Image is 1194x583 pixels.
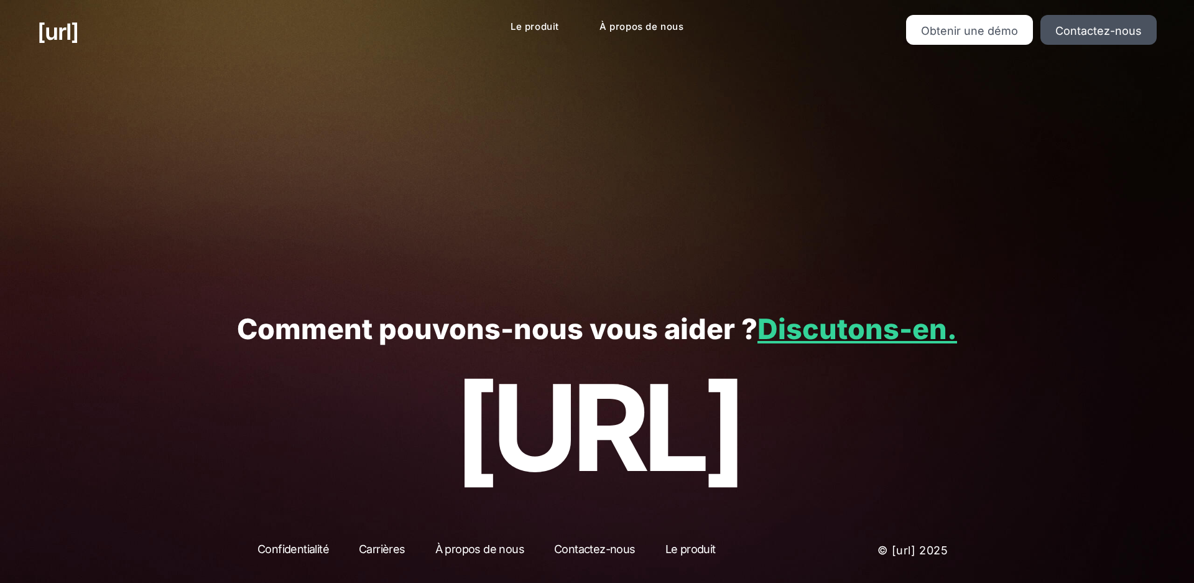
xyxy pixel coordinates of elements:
[501,15,569,39] a: Le produit
[424,539,535,562] a: À propos de nous
[665,543,716,556] font: Le produit
[359,543,405,556] font: Carrières
[348,539,417,562] a: Carrières
[246,539,340,562] a: Confidentialité
[237,312,757,346] font: Comment pouvons-nous vous aider ?
[1040,15,1157,45] a: Contactez-nous
[37,15,78,49] a: [URL]
[906,15,1033,45] a: Obtenir une démo
[435,543,524,556] font: À propos de nous
[921,24,1018,37] font: Obtenir une démo
[757,312,957,346] a: Discutons-en.
[554,543,636,556] font: Contactez-nous
[543,539,647,562] a: Contactez-nous
[454,355,740,500] font: [URL]
[654,539,727,562] a: Le produit
[511,21,559,32] font: Le produit
[877,544,948,557] font: © [URL] 2025
[590,15,694,39] a: À propos de nous
[37,18,78,45] font: [URL]
[257,543,329,556] font: Confidentialité
[599,21,684,32] font: À propos de nous
[1055,24,1142,37] font: Contactez-nous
